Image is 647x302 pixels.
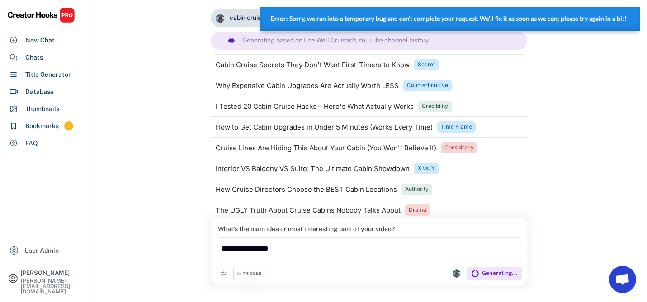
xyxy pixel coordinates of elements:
div: Cruise Lines Are Hiding This About Your Cabin (You Won't Believe It) [216,144,436,152]
div: Generating... [482,270,517,277]
div: Chats [25,53,43,62]
div: FAQ [25,139,38,148]
div: How to Get Cabin Upgrades in Under 5 Minutes (Works Every Time) [216,124,433,131]
div: X vs. Y [418,165,435,172]
div: Thumbnails [25,104,59,114]
div: [PERSON_NAME] [21,270,82,276]
div: Conspiracy [444,144,474,152]
div: How Cruise Directors Choose the BEST Cabin Locations [216,186,397,193]
div: Bookmarks [25,121,59,131]
div: Generating based on Life Well Cruised's YouTube channel history [242,36,429,45]
div: Counterintuitive [407,82,448,89]
div: Secret [418,61,435,69]
div: 1 [64,122,73,130]
strong: Error: Sorry, we ran into a temporary bug and can't complete your request. We'll fix it as soon a... [271,15,627,22]
div: Drama [409,206,426,214]
div: Authority [405,186,429,193]
div: Time Frame [441,123,472,131]
div: Credibility [422,102,448,110]
div: [PERSON_NAME][EMAIL_ADDRESS][DOMAIN_NAME] [21,278,82,294]
img: CHPRO%20Logo.svg [7,7,75,23]
div: New Chat [25,36,55,45]
img: motion-blur-2.svg [215,32,238,50]
div: Interior VS Balcony VS Suite: The Ultimate Cabin Showdown [216,165,410,172]
img: unnamed.jpg [216,14,225,23]
div: cabin cruise tips [230,14,276,23]
div: Database [25,87,54,97]
div: Cabin Cruise Secrets They Don't Want First-Timers to Know [216,61,410,69]
img: unnamed.jpg [453,269,461,278]
div: The UGLY Truth About Cruise Cabins Nobody Talks About [216,207,401,214]
div: TRIGGER [243,271,261,277]
div: What’s the main idea or most interesting part of your video? [218,225,395,233]
div: User Admin [24,246,59,256]
a: Open chat [609,266,636,293]
div: Title Generator [25,70,71,79]
div: Why Expensive Cabin Upgrades Are Actually Worth LESS [216,82,399,89]
div: I Tested 20 Cabin Cruise Hacks – Here's What Actually Works [216,103,414,110]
